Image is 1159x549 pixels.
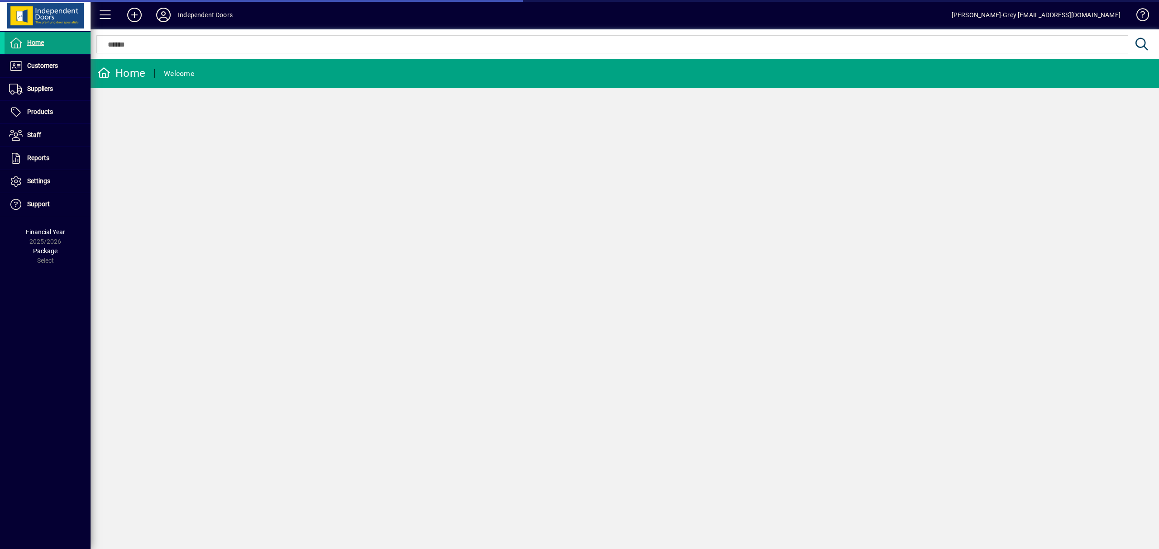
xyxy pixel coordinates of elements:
[26,228,65,236] span: Financial Year
[27,62,58,69] span: Customers
[27,108,53,115] span: Products
[952,8,1121,22] div: [PERSON_NAME]-Grey [EMAIL_ADDRESS][DOMAIN_NAME]
[5,147,91,170] a: Reports
[33,247,57,255] span: Package
[27,200,50,208] span: Support
[5,193,91,216] a: Support
[5,55,91,77] a: Customers
[5,101,91,123] a: Products
[27,131,41,138] span: Staff
[5,78,91,100] a: Suppliers
[5,124,91,147] a: Staff
[5,170,91,193] a: Settings
[149,7,178,23] button: Profile
[1130,2,1148,31] a: Knowledge Base
[164,66,194,81] div: Welcome
[120,7,149,23] button: Add
[27,177,50,185] span: Settings
[27,39,44,46] span: Home
[27,154,49,161] span: Reports
[178,8,233,22] div: Independent Doors
[97,66,145,80] div: Home
[27,85,53,92] span: Suppliers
